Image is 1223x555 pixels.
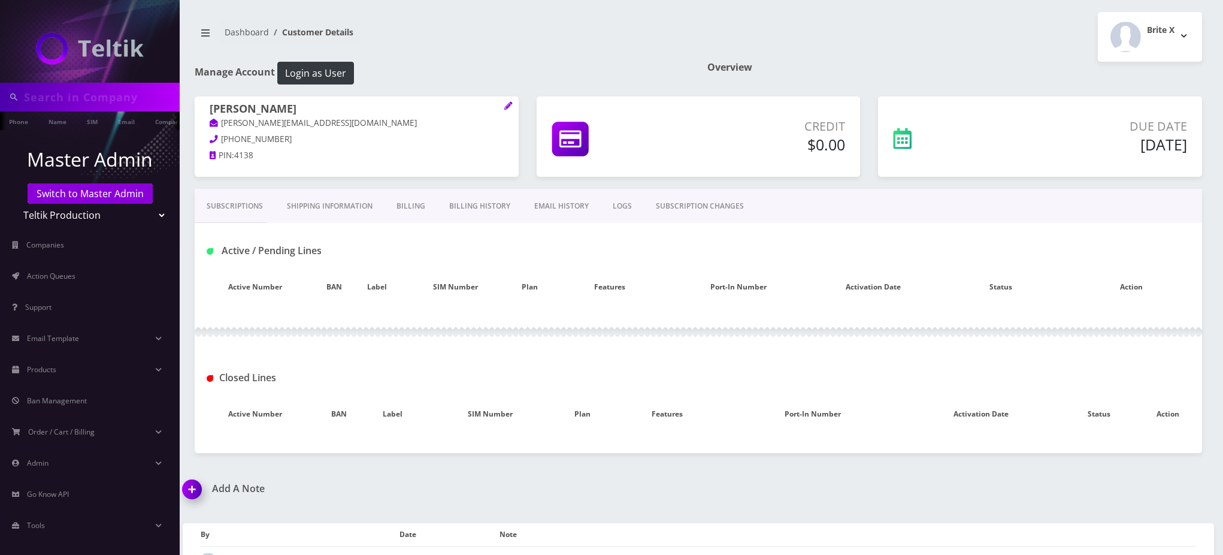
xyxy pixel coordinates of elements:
p: Due Date [997,117,1187,135]
th: Date [399,523,499,546]
h1: [PERSON_NAME] [210,102,504,117]
input: Search in Company [24,86,177,108]
th: Features [549,270,670,304]
a: Name [43,111,72,130]
th: Status [1064,397,1133,432]
a: Login as User [275,65,354,79]
h1: Active / Pending Lines [207,245,522,257]
a: Dashboard [225,26,269,38]
th: Activation Date [807,270,940,304]
a: SUBSCRIPTION CHANGES [644,189,756,224]
th: BAN [316,397,363,432]
li: Customer Details [269,26,353,38]
a: PIN: [210,150,234,162]
th: Features [607,397,728,432]
img: Active / Pending Lines [207,248,213,255]
th: By [201,523,399,546]
th: Plan [510,270,549,304]
th: Active Number [195,270,316,304]
span: Order / Cart / Billing [28,427,95,437]
span: Support [25,302,52,312]
img: Teltik Production [36,32,144,65]
th: Status [940,270,1061,304]
th: Activation Date [898,397,1064,432]
th: Port-In Number [670,270,807,304]
h1: Manage Account [195,62,689,85]
h2: Brite X [1147,25,1174,35]
th: Label [362,397,422,432]
th: BAN [316,270,353,304]
th: Plan [558,397,607,432]
span: 4138 [234,150,253,161]
h1: Closed Lines [207,372,522,384]
h1: Overview [707,62,1202,73]
a: LOGS [601,189,644,224]
span: Action Queues [27,271,75,281]
h5: $0.00 [682,135,846,153]
a: [PERSON_NAME][EMAIL_ADDRESS][DOMAIN_NAME] [210,117,417,129]
span: Products [27,364,56,375]
span: Admin [27,458,49,468]
th: Active Number [195,397,316,432]
a: Subscriptions [195,189,275,224]
th: Action [1061,270,1202,304]
th: SIM Number [401,270,510,304]
a: Company [149,111,189,130]
a: Shipping Information [275,189,385,224]
a: Email [112,111,141,130]
span: Email Template [27,333,79,343]
span: Companies [26,240,64,250]
th: SIM Number [422,397,558,432]
a: Phone [3,111,34,130]
th: Port-In Number [728,397,898,432]
button: Login as User [277,62,354,85]
h5: [DATE] [997,135,1187,153]
a: EMAIL HISTORY [522,189,601,224]
a: Add A Note [183,483,689,494]
a: SIM [81,111,104,130]
a: Switch to Master Admin [28,183,153,204]
th: Note [500,523,1196,546]
th: Action [1133,397,1202,432]
span: Ban Management [27,396,87,406]
button: Brite X [1098,12,1202,62]
span: Go Know API [27,489,69,499]
img: Closed Lines [207,375,213,382]
a: Billing [385,189,437,224]
p: Credit [682,117,846,135]
a: Billing History [437,189,522,224]
nav: breadcrumb [195,20,689,54]
th: Label [353,270,401,304]
span: [PHONE_NUMBER] [221,134,292,144]
span: Tools [27,520,45,530]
